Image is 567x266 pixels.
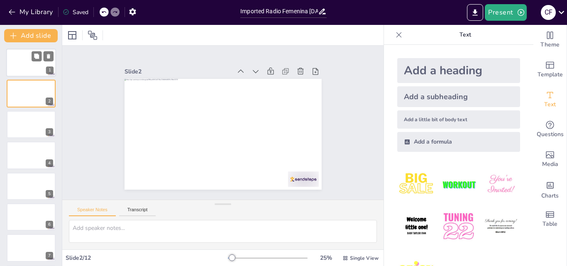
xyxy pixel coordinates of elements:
div: Add a formula [397,132,520,152]
div: 2 [46,98,53,105]
button: Present [485,4,526,21]
div: 6 [7,203,56,231]
button: Add slide [4,29,58,42]
img: 1.jpeg [397,165,436,204]
button: Export to PowerPoint [467,4,483,21]
span: Template [538,70,563,79]
button: Delete Slide [44,51,54,61]
div: Get real-time input from your audience [533,115,567,144]
span: Charts [541,191,559,200]
div: Add images, graphics, shapes or video [533,144,567,174]
img: 4.jpeg [397,207,436,246]
span: Questions [537,130,564,139]
span: Table [543,220,557,229]
div: Change the overall theme [533,25,567,55]
div: Add charts and graphs [533,174,567,204]
div: Layout [66,29,79,42]
input: Insert title [240,5,318,17]
div: 5 [46,190,53,198]
button: My Library [6,5,56,19]
div: Add a subheading [397,86,520,107]
div: Slide 2 / 12 [66,254,228,262]
div: 3 [7,111,56,138]
div: Slide 2 [161,26,258,86]
p: Text [406,25,525,45]
div: 1 [6,49,56,77]
div: Add text boxes [533,85,567,115]
div: 7 [7,234,56,261]
span: Single View [350,255,379,261]
div: Saved [63,8,88,16]
div: 3 [46,128,53,136]
div: Add a table [533,204,567,234]
div: 4 [46,159,53,167]
div: 25 % [316,254,336,262]
div: 5 [7,173,56,200]
span: Position [88,30,98,40]
div: 7 [46,252,53,259]
button: Duplicate Slide [32,51,42,61]
span: Media [542,160,558,169]
span: Text [544,100,556,109]
img: 2.jpeg [439,165,478,204]
div: 6 [46,221,53,228]
div: 2 [7,80,56,107]
button: Transcript [119,207,156,216]
button: c f [541,4,556,21]
img: 5.jpeg [439,207,478,246]
img: 6.jpeg [481,207,520,246]
span: Theme [540,40,560,49]
div: Add a little bit of body text [397,110,520,129]
div: Add a heading [397,58,520,83]
div: 1 [46,67,54,74]
div: c f [541,5,556,20]
div: Add ready made slides [533,55,567,85]
button: Speaker Notes [69,207,116,216]
img: 3.jpeg [481,165,520,204]
div: 4 [7,142,56,169]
